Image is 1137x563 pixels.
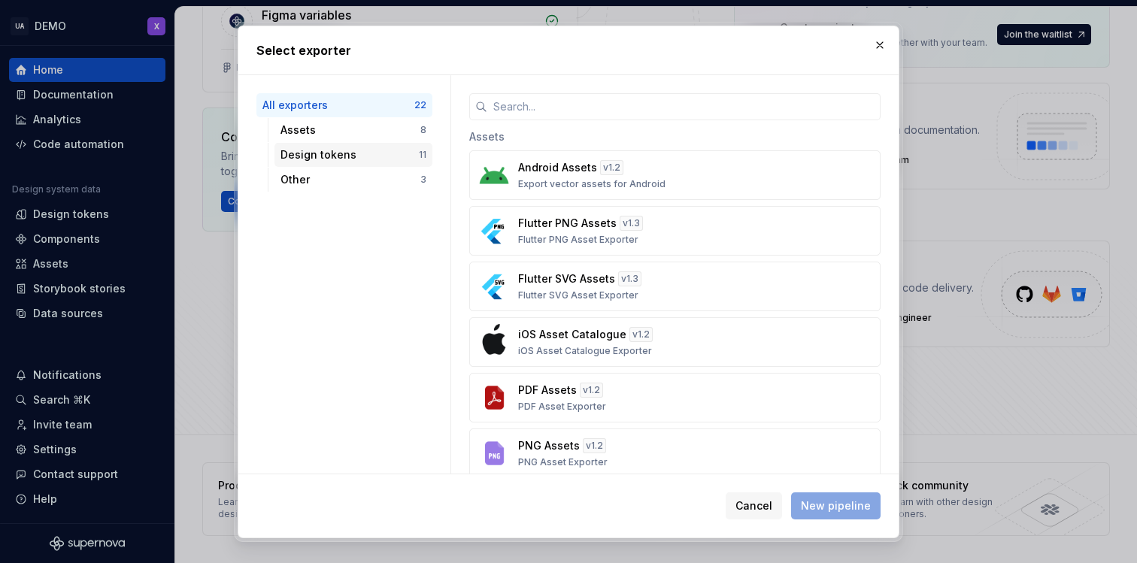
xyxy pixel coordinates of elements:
div: v 1.3 [620,216,643,231]
button: Other3 [274,168,432,192]
p: Flutter SVG Assets [518,271,615,286]
p: PDF Assets [518,383,577,398]
button: Assets8 [274,118,432,142]
button: Design tokens11 [274,143,432,167]
p: Flutter PNG Assets [518,216,617,231]
div: 3 [420,174,426,186]
div: Design tokens [280,147,419,162]
p: PNG Assets [518,438,580,453]
button: Cancel [726,492,782,519]
button: PNG Assetsv1.2PNG Asset Exporter [469,428,881,478]
span: Cancel [735,498,772,513]
div: 8 [420,124,426,136]
button: Flutter SVG Assetsv1.3Flutter SVG Asset Exporter [469,262,881,311]
p: Flutter PNG Asset Exporter [518,234,638,246]
h2: Select exporter [256,41,881,59]
div: Assets [280,123,420,138]
button: PDF Assetsv1.2PDF Asset Exporter [469,373,881,422]
div: v 1.2 [580,383,603,398]
p: iOS Asset Catalogue [518,327,626,342]
div: All exporters [262,98,414,113]
div: 11 [419,149,426,161]
p: Android Assets [518,160,597,175]
button: Flutter PNG Assetsv1.3Flutter PNG Asset Exporter [469,206,881,256]
button: All exporters22 [256,93,432,117]
div: v 1.2 [583,438,606,453]
p: PDF Asset Exporter [518,401,606,413]
p: Flutter SVG Asset Exporter [518,289,638,301]
div: v 1.3 [618,271,641,286]
div: v 1.2 [629,327,653,342]
p: iOS Asset Catalogue Exporter [518,345,652,357]
div: Assets [469,120,881,150]
div: Other [280,172,420,187]
div: v 1.2 [600,160,623,175]
input: Search... [487,93,881,120]
p: PNG Asset Exporter [518,456,608,468]
button: iOS Asset Cataloguev1.2iOS Asset Catalogue Exporter [469,317,881,367]
button: Android Assetsv1.2Export vector assets for Android [469,150,881,200]
div: 22 [414,99,426,111]
p: Export vector assets for Android [518,178,666,190]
